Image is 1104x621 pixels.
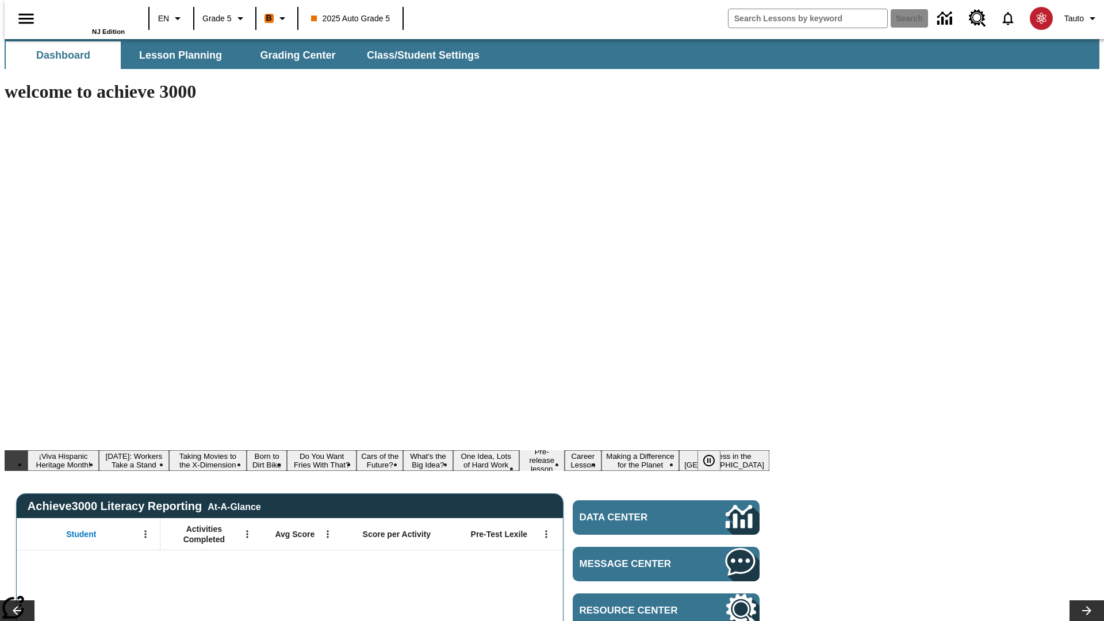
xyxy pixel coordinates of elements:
[580,512,687,523] span: Data Center
[92,28,125,35] span: NJ Edition
[358,41,489,69] button: Class/Student Settings
[573,547,760,581] a: Message Center
[5,41,490,69] div: SubNavbar
[697,450,732,471] div: Pause
[266,11,272,25] span: B
[1064,13,1084,25] span: Tauto
[580,558,691,570] span: Message Center
[123,41,238,69] button: Lesson Planning
[573,500,760,535] a: Data Center
[697,450,720,471] button: Pause
[239,526,256,543] button: Open Menu
[137,526,154,543] button: Open Menu
[202,13,232,25] span: Grade 5
[453,450,519,471] button: Slide 8 One Idea, Lots of Hard Work
[153,8,190,29] button: Language: EN, Select a language
[28,500,261,513] span: Achieve3000 Literacy Reporting
[363,529,431,539] span: Score per Activity
[580,605,691,616] span: Resource Center
[36,49,90,62] span: Dashboard
[166,524,242,545] span: Activities Completed
[275,529,315,539] span: Avg Score
[1023,3,1060,33] button: Select a new avatar
[9,2,43,36] button: Open side menu
[6,41,121,69] button: Dashboard
[99,450,169,471] button: Slide 2 Labor Day: Workers Take a Stand
[356,450,403,471] button: Slide 6 Cars of the Future?
[993,3,1023,33] a: Notifications
[601,450,679,471] button: Slide 11 Making a Difference for the Planet
[538,526,555,543] button: Open Menu
[50,5,125,28] a: Home
[208,500,260,512] div: At-A-Glance
[471,529,528,539] span: Pre-Test Lexile
[1069,600,1104,621] button: Lesson carousel, Next
[5,39,1099,69] div: SubNavbar
[158,13,169,25] span: EN
[240,41,355,69] button: Grading Center
[198,8,252,29] button: Grade: Grade 5, Select a grade
[729,9,887,28] input: search field
[962,3,993,34] a: Resource Center, Will open in new tab
[1060,8,1104,29] button: Profile/Settings
[403,450,453,471] button: Slide 7 What's the Big Idea?
[287,450,356,471] button: Slide 5 Do You Want Fries With That?
[50,4,125,35] div: Home
[311,13,390,25] span: 2025 Auto Grade 5
[66,529,96,539] span: Student
[260,8,294,29] button: Boost Class color is orange. Change class color
[930,3,962,34] a: Data Center
[519,446,565,475] button: Slide 9 Pre-release lesson
[319,526,336,543] button: Open Menu
[5,81,769,102] h1: welcome to achieve 3000
[367,49,480,62] span: Class/Student Settings
[28,450,99,471] button: Slide 1 ¡Viva Hispanic Heritage Month!
[139,49,222,62] span: Lesson Planning
[247,450,287,471] button: Slide 4 Born to Dirt Bike
[565,450,601,471] button: Slide 10 Career Lesson
[169,450,247,471] button: Slide 3 Taking Movies to the X-Dimension
[260,49,335,62] span: Grading Center
[679,450,769,471] button: Slide 12 Sleepless in the Animal Kingdom
[1030,7,1053,30] img: avatar image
